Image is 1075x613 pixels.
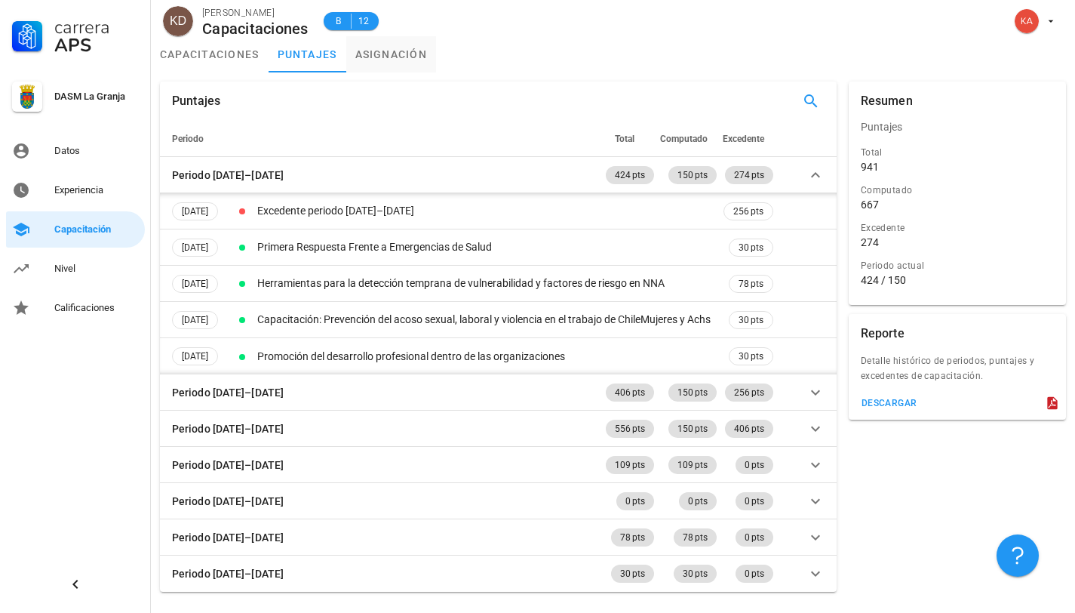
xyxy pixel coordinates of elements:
[172,529,284,546] div: Periodo [DATE]–[DATE]
[172,493,284,510] div: Periodo [DATE]–[DATE]
[861,236,879,249] div: 274
[615,420,645,438] span: 556 pts
[254,266,720,302] td: Herramientas para la detección temprana de vulnerabilidad y factores de riesgo en NNA
[861,145,1054,160] div: Total
[202,20,309,37] div: Capacitaciones
[182,348,208,365] span: [DATE]
[358,14,370,29] span: 12
[849,109,1066,145] div: Puntajes
[745,565,764,583] span: 0 pts
[151,36,269,72] a: capacitaciones
[861,160,879,174] div: 941
[170,6,186,36] span: KD
[615,166,645,184] span: 424 pts
[745,492,764,510] span: 0 pts
[620,565,645,583] span: 30 pts
[861,82,913,121] div: Resumen
[172,420,284,437] div: Periodo [DATE]–[DATE]
[202,5,309,20] div: [PERSON_NAME]
[182,276,208,292] span: [DATE]
[861,183,1054,198] div: Computado
[734,420,764,438] span: 406 pts
[615,134,634,144] span: Total
[734,384,764,402] span: 256 pts
[172,82,220,121] div: Puntajes
[745,456,764,474] span: 0 pts
[172,384,284,401] div: Periodo [DATE]–[DATE]
[160,121,603,157] th: Periodo
[677,384,708,402] span: 150 pts
[861,258,1054,273] div: Periodo actual
[720,121,776,157] th: Excedente
[739,349,763,364] span: 30 pts
[254,229,720,266] td: Primera Respuesta Frente a Emergencias de Salud
[54,36,139,54] div: APS
[615,456,645,474] span: 109 pts
[54,184,139,196] div: Experiencia
[269,36,346,72] a: puntajes
[172,565,284,582] div: Periodo [DATE]–[DATE]
[861,198,879,211] div: 667
[54,18,139,36] div: Carrera
[6,133,145,169] a: Datos
[723,134,764,144] span: Excedente
[739,240,763,255] span: 30 pts
[603,121,657,157] th: Total
[172,134,204,144] span: Periodo
[6,290,145,326] a: Calificaciones
[172,167,284,183] div: Periodo [DATE]–[DATE]
[254,302,720,338] td: Capacitación: Prevención del acoso sexual, laboral y violencia en el trabajo de ChileMujeres y Achs
[54,302,139,314] div: Calificaciones
[677,166,708,184] span: 150 pts
[615,384,645,402] span: 406 pts
[677,456,708,474] span: 109 pts
[745,528,764,547] span: 0 pts
[346,36,437,72] a: asignación
[657,121,720,157] th: Computado
[861,398,917,408] div: descargar
[333,14,345,29] span: B
[855,393,923,414] button: descargar
[182,203,208,220] span: [DATE]
[625,492,645,510] span: 0 pts
[1015,9,1039,33] div: avatar
[660,134,708,144] span: Computado
[620,528,645,547] span: 78 pts
[861,273,1054,287] div: 424 / 150
[182,239,208,256] span: [DATE]
[6,172,145,208] a: Experiencia
[849,353,1066,393] div: Detalle histórico de periodos, puntajes y excedentes de capacitación.
[683,528,708,547] span: 78 pts
[733,203,763,220] span: 256 pts
[54,91,139,103] div: DASM La Granja
[254,338,720,374] td: Promoción del desarrollo profesional dentro de las organizaciones
[163,6,193,36] div: avatar
[677,420,708,438] span: 150 pts
[734,166,764,184] span: 274 pts
[254,193,720,229] td: Excedente periodo [DATE]–[DATE]
[861,220,1054,236] div: Excedente
[688,492,708,510] span: 0 pts
[6,251,145,287] a: Nivel
[54,263,139,275] div: Nivel
[861,314,905,353] div: Reporte
[54,223,139,236] div: Capacitación
[739,313,763,328] span: 30 pts
[6,211,145,248] a: Capacitación
[54,145,139,157] div: Datos
[182,312,208,328] span: [DATE]
[683,565,708,583] span: 30 pts
[172,457,284,473] div: Periodo [DATE]–[DATE]
[739,276,763,291] span: 78 pts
